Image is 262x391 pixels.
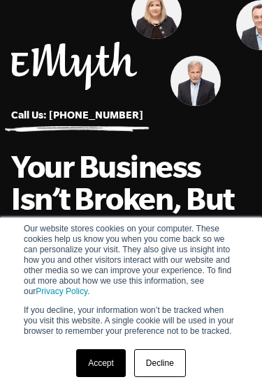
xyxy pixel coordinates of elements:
[170,56,221,106] img: Steve Edkins, EMyth Business Coach
[76,349,126,377] a: Accept
[11,148,234,311] span: Your Business Isn’t Broken, But the Way You’re Working Might Be
[24,224,238,297] p: Our website stores cookies on your computer. These cookies help us know you when you come back so...
[24,305,238,337] p: If you decline, your information won’t be tracked when you visit this website. A single cookie wi...
[11,109,143,121] a: Call Us: [PHONE_NUMBER]
[134,349,186,377] a: Decline
[11,42,137,90] img: EMyth
[36,286,87,296] a: Privacy Policy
